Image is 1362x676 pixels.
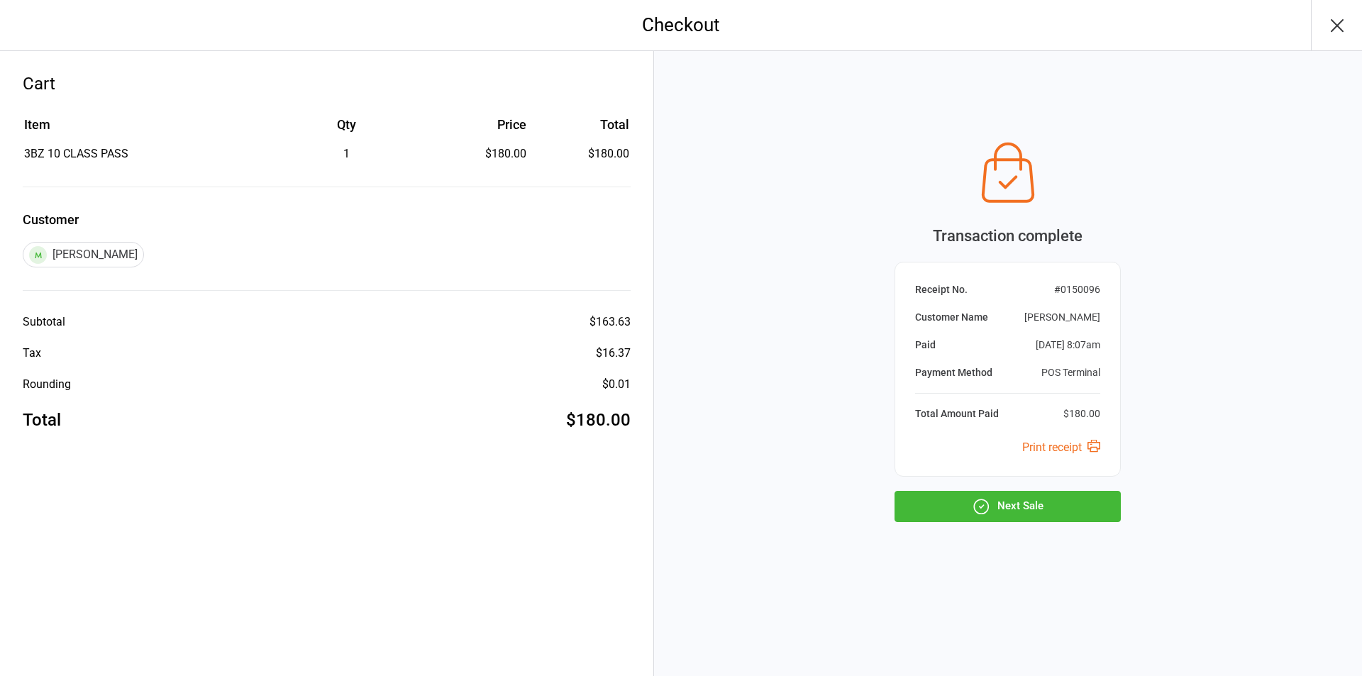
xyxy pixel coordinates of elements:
[596,345,631,362] div: $16.37
[915,365,992,380] div: Payment Method
[895,491,1121,522] button: Next Sale
[915,282,968,297] div: Receipt No.
[423,115,526,134] div: Price
[272,145,422,162] div: 1
[423,145,526,162] div: $180.00
[566,407,631,433] div: $180.00
[532,115,629,144] th: Total
[532,145,629,162] td: $180.00
[1054,282,1100,297] div: # 0150096
[23,345,41,362] div: Tax
[23,407,61,433] div: Total
[272,115,422,144] th: Qty
[915,406,999,421] div: Total Amount Paid
[24,115,270,144] th: Item
[1041,365,1100,380] div: POS Terminal
[24,147,128,160] span: 3BZ 10 CLASS PASS
[23,71,631,96] div: Cart
[1022,440,1100,454] a: Print receipt
[23,314,65,331] div: Subtotal
[589,314,631,331] div: $163.63
[23,210,631,229] label: Customer
[915,338,936,353] div: Paid
[1063,406,1100,421] div: $180.00
[1036,338,1100,353] div: [DATE] 8:07am
[895,224,1121,248] div: Transaction complete
[1024,310,1100,325] div: [PERSON_NAME]
[23,376,71,393] div: Rounding
[915,310,988,325] div: Customer Name
[602,376,631,393] div: $0.01
[23,242,144,267] div: [PERSON_NAME]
